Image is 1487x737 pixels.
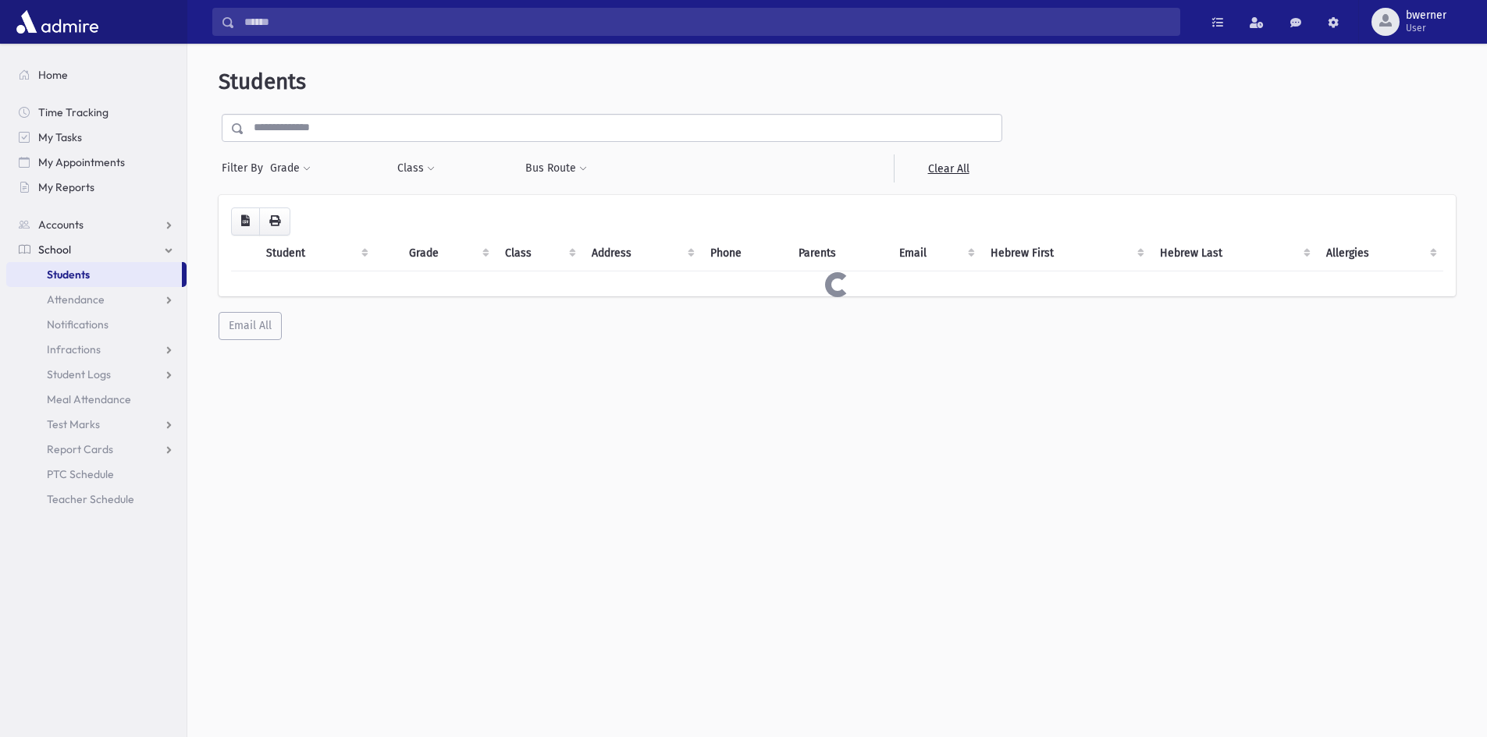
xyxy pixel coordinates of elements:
[6,337,187,362] a: Infractions
[6,462,187,487] a: PTC Schedule
[219,312,282,340] button: Email All
[890,236,981,271] th: Email
[38,130,82,144] span: My Tasks
[6,412,187,437] a: Test Marks
[6,312,187,337] a: Notifications
[47,268,90,282] span: Students
[47,292,105,306] span: Attendance
[6,262,182,287] a: Students
[38,180,94,194] span: My Reports
[582,236,701,271] th: Address
[38,243,71,257] span: School
[38,218,84,232] span: Accounts
[6,287,187,312] a: Attendance
[397,154,436,182] button: Class
[219,69,306,94] span: Students
[38,68,68,82] span: Home
[789,236,890,271] th: Parents
[47,367,111,381] span: Student Logs
[47,442,113,456] span: Report Cards
[235,8,1179,36] input: Search
[981,236,1150,271] th: Hebrew First
[1151,236,1318,271] th: Hebrew Last
[47,317,109,331] span: Notifications
[6,237,187,262] a: School
[47,492,134,506] span: Teacher Schedule
[400,236,495,271] th: Grade
[6,212,187,237] a: Accounts
[6,437,187,462] a: Report Cards
[496,236,583,271] th: Class
[894,154,1002,182] a: Clear All
[525,154,588,182] button: Bus Route
[47,392,131,406] span: Meal Attendance
[47,417,100,431] span: Test Marks
[6,387,187,412] a: Meal Attendance
[1406,9,1446,22] span: bwerner
[47,342,101,356] span: Infractions
[259,207,290,236] button: Print
[6,362,187,387] a: Student Logs
[1406,22,1446,34] span: User
[6,125,187,150] a: My Tasks
[231,207,260,236] button: CSV
[6,62,187,87] a: Home
[6,150,187,175] a: My Appointments
[6,175,187,200] a: My Reports
[38,155,125,169] span: My Appointments
[47,467,114,481] span: PTC Schedule
[257,236,375,271] th: Student
[38,105,109,119] span: Time Tracking
[6,487,187,512] a: Teacher Schedule
[1317,236,1443,271] th: Allergies
[222,160,269,176] span: Filter By
[701,236,789,271] th: Phone
[12,6,102,37] img: AdmirePro
[269,154,311,182] button: Grade
[6,100,187,125] a: Time Tracking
